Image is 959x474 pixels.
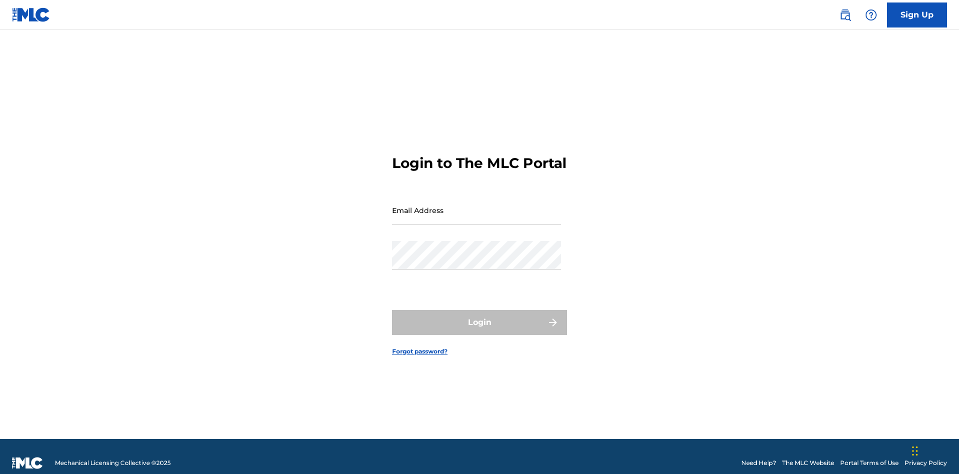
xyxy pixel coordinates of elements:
img: MLC Logo [12,7,50,22]
a: Sign Up [887,2,947,27]
iframe: Chat Widget [909,426,959,474]
a: Need Help? [741,458,776,467]
a: The MLC Website [782,458,834,467]
div: Drag [912,436,918,466]
img: logo [12,457,43,469]
a: Privacy Policy [905,458,947,467]
a: Forgot password? [392,347,448,356]
div: Help [861,5,881,25]
span: Mechanical Licensing Collective © 2025 [55,458,171,467]
a: Public Search [835,5,855,25]
a: Portal Terms of Use [840,458,899,467]
h3: Login to The MLC Portal [392,154,566,172]
img: help [865,9,877,21]
img: search [839,9,851,21]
